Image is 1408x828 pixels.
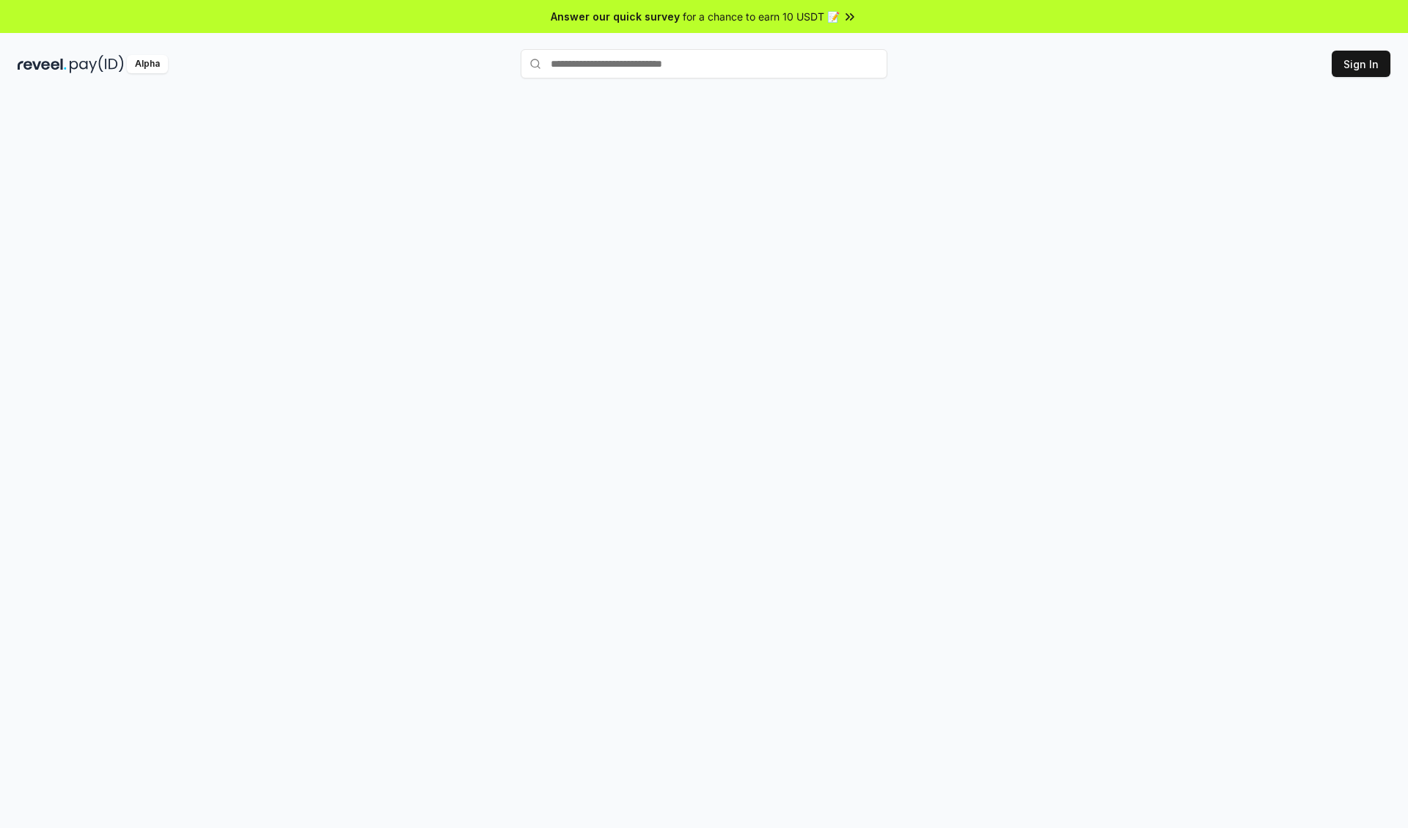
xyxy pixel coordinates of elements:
span: Answer our quick survey [551,9,680,24]
img: reveel_dark [18,55,67,73]
span: for a chance to earn 10 USDT 📝 [683,9,840,24]
img: pay_id [70,55,124,73]
div: Alpha [127,55,168,73]
button: Sign In [1332,51,1390,77]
